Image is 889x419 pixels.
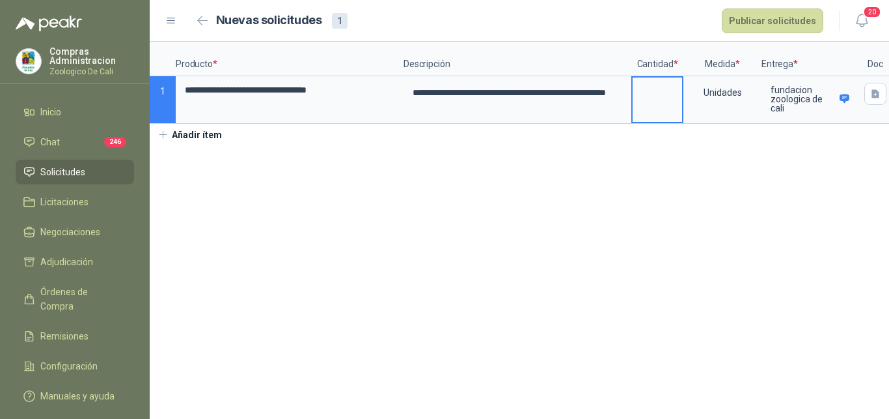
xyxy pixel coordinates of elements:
[722,8,823,33] button: Publicar solicitudes
[850,9,873,33] button: 20
[104,137,126,147] span: 246
[40,389,115,403] span: Manuales y ayuda
[40,135,60,149] span: Chat
[40,225,100,239] span: Negociaciones
[176,42,403,76] p: Producto
[49,47,134,65] p: Compras Administracion
[16,130,134,154] a: Chat246
[150,124,230,146] button: Añadir ítem
[150,76,176,124] p: 1
[16,354,134,379] a: Configuración
[49,68,134,76] p: Zoologico De Cali
[16,280,134,319] a: Órdenes de Compra
[216,11,322,30] h2: Nuevas solicitudes
[16,220,134,244] a: Negociaciones
[16,324,134,349] a: Remisiones
[16,250,134,274] a: Adjudicación
[40,105,61,119] span: Inicio
[403,42,631,76] p: Descripción
[332,13,348,29] div: 1
[40,359,98,373] span: Configuración
[771,85,835,113] p: fundacion zoologica de cali
[16,384,134,409] a: Manuales y ayuda
[16,190,134,214] a: Licitaciones
[685,78,760,108] div: Unidades
[16,16,82,31] img: Logo peakr
[40,285,122,313] span: Órdenes de Compra
[40,255,93,269] span: Adjudicación
[683,42,761,76] p: Medida
[631,42,683,76] p: Cantidad
[40,329,89,343] span: Remisiones
[761,42,859,76] p: Entrega
[40,195,89,209] span: Licitaciones
[16,160,134,184] a: Solicitudes
[16,100,134,124] a: Inicio
[40,165,85,179] span: Solicitudes
[16,49,41,74] img: Company Logo
[863,6,881,18] span: 20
